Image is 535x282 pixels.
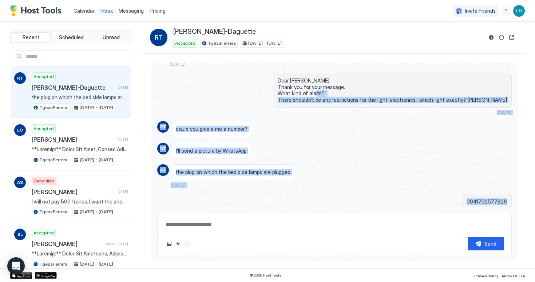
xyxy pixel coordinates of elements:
div: menu [502,7,510,15]
span: about [DATE] [106,242,128,246]
span: RT [155,33,163,42]
span: Messaging [119,8,144,14]
span: TgesaFerrera [39,104,67,111]
span: Accepted [33,73,54,80]
span: Cancelled [33,178,55,184]
span: the plug on which the bed side lamps are plugged [32,94,128,101]
div: tab-group [10,31,132,44]
span: Privacy Policy [474,274,498,278]
span: Terms Of Use [501,274,525,278]
button: Sync reservation [497,33,506,42]
span: [DATE] - [DATE] [80,157,113,163]
span: [DATE] [171,182,186,188]
span: **Loremip:** Dolor Sit Amet, Consec Adip, elit se doei tem incid Utlaboreet do mag Aliqu Enimadm ... [32,146,128,153]
span: Calendar [74,8,95,14]
span: [DATE] [116,85,128,90]
button: Reservation information [487,33,496,42]
button: Upload image [165,239,174,248]
span: [PERSON_NAME] [32,136,114,143]
span: [PERSON_NAME] [32,240,103,247]
a: App Store [10,272,32,279]
span: [DATE] [171,61,186,67]
span: Scheduled [59,34,84,41]
span: [DATE] [497,110,512,115]
span: [DATE] [116,189,128,194]
span: could you give e me a number? [176,126,247,132]
span: BL [17,231,23,238]
span: Inbox [100,8,113,14]
span: Accepted [33,125,54,132]
a: Inbox [100,7,113,15]
span: © 2025 Host Tools [250,273,281,278]
button: Recent [12,32,51,43]
button: Open reservation [507,33,516,42]
a: Privacy Policy [474,271,498,279]
div: User profile [513,5,525,17]
span: RT [160,145,166,152]
span: 0041792577826 [467,198,507,205]
span: Accepted [33,230,54,236]
span: [PERSON_NAME]-Daguette [32,84,114,91]
span: RT [17,75,23,81]
span: [DATE] - [DATE] [248,40,282,47]
button: Scheduled [52,32,91,43]
button: Unread [92,32,130,43]
span: [DATE] - [DATE] [80,104,113,111]
span: I will not pay 500 francs. I want the price I booked for. Or cancel the booking on your part, I w... [32,198,128,205]
span: TgesaFerrera [39,261,67,267]
span: Unread [103,34,120,41]
span: TgesaFerrera [39,157,67,163]
span: **Loremip:** Dolor Sit Ametcons, Adipis Elit, sedd ei temp inc utlab Etdolorema al eni Admin Veni... [32,250,128,257]
span: Invite Friends [465,8,496,14]
span: Dear [PERSON_NAME] Thank you for your message. What kind of alarm? There shouldn’t be any restric... [278,77,507,103]
span: LH [516,8,522,14]
a: Messaging [119,7,144,15]
span: [DATE] - [DATE] [80,261,113,267]
span: [DATE] [116,137,128,142]
span: RT [160,124,166,130]
a: Google Play Store [35,272,57,279]
span: Accepted [175,40,195,47]
span: [PERSON_NAME] [32,188,114,196]
span: Recent [23,34,40,41]
span: LC [17,127,23,133]
a: Terms Of Use [501,271,525,279]
div: Open Intercom Messenger [7,257,25,275]
div: Send [484,240,496,247]
span: Pricing [150,8,166,14]
span: the plug on which the bed side lamps are plugged [176,169,290,176]
span: AS [17,179,23,186]
span: TgesaFerrera [208,40,236,47]
span: [DATE] - [DATE] [80,209,113,215]
span: TgesaFerrera [39,209,67,215]
span: [PERSON_NAME]-Daguette [173,28,256,36]
input: Input Field [23,51,131,63]
button: Quick reply [174,239,182,248]
a: Host Tools Logo [10,5,65,16]
a: Calendar [74,7,95,15]
span: RT [160,167,166,173]
span: I'll send a picture by WhatsApp [176,148,246,154]
button: Send [468,237,504,250]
